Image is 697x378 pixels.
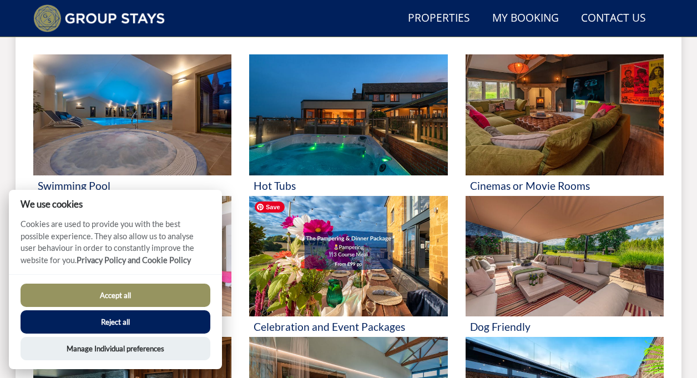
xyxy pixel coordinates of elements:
a: 'Celebration and Event Packages' - Large Group Accommodation Holiday Ideas Celebration and Event ... [249,196,447,337]
h3: Cinemas or Movie Rooms [470,180,659,191]
a: 'Cinemas or Movie Rooms' - Large Group Accommodation Holiday Ideas Cinemas or Movie Rooms [466,54,664,196]
button: Accept all [21,284,210,307]
h3: Swimming Pool [38,180,227,191]
a: My Booking [488,6,563,31]
h3: Hot Tubs [254,180,443,191]
img: 'Hot Tubs' - Large Group Accommodation Holiday Ideas [249,54,447,175]
a: Properties [403,6,474,31]
img: Group Stays [33,4,165,32]
h3: Dog Friendly [470,321,659,332]
a: Contact Us [577,6,650,31]
a: 'Hot Tubs' - Large Group Accommodation Holiday Ideas Hot Tubs [249,54,447,196]
a: 'Swimming Pool' - Large Group Accommodation Holiday Ideas Swimming Pool [33,54,231,196]
img: 'Dog Friendly' - Large Group Accommodation Holiday Ideas [466,196,664,317]
a: Privacy Policy and Cookie Policy [77,255,191,265]
img: 'Cinemas or Movie Rooms' - Large Group Accommodation Holiday Ideas [466,54,664,175]
button: Reject all [21,310,210,334]
a: 'Dog Friendly' - Large Group Accommodation Holiday Ideas Dog Friendly [466,196,664,337]
span: Save [255,201,285,213]
h3: Celebration and Event Packages [254,321,443,332]
img: 'Swimming Pool' - Large Group Accommodation Holiday Ideas [33,54,231,175]
h2: We use cookies [9,199,222,209]
img: 'Celebration and Event Packages' - Large Group Accommodation Holiday Ideas [249,196,447,317]
p: Cookies are used to provide you with the best possible experience. They also allow us to analyse ... [9,218,222,274]
button: Manage Individual preferences [21,337,210,360]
